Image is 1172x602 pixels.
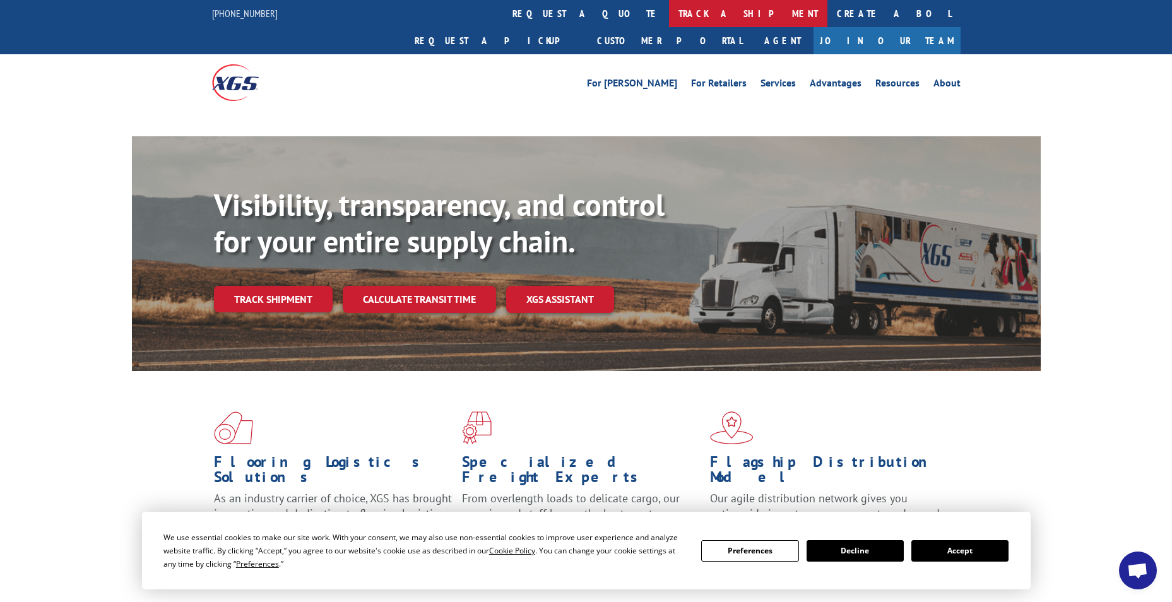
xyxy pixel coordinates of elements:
[212,7,278,20] a: [PHONE_NUMBER]
[405,27,588,54] a: Request a pickup
[1119,552,1157,589] div: Open chat
[701,540,798,562] button: Preferences
[462,491,701,547] p: From overlength loads to delicate cargo, our experienced staff knows the best way to move your fr...
[214,185,665,261] b: Visibility, transparency, and control for your entire supply chain.
[462,454,701,491] h1: Specialized Freight Experts
[588,27,752,54] a: Customer Portal
[142,512,1031,589] div: Cookie Consent Prompt
[343,286,496,313] a: Calculate transit time
[489,545,535,556] span: Cookie Policy
[214,286,333,312] a: Track shipment
[587,78,677,92] a: For [PERSON_NAME]
[214,491,452,536] span: As an industry carrier of choice, XGS has brought innovation and dedication to flooring logistics...
[911,540,1009,562] button: Accept
[752,27,814,54] a: Agent
[807,540,904,562] button: Decline
[506,286,614,313] a: XGS ASSISTANT
[214,454,453,491] h1: Flooring Logistics Solutions
[810,78,861,92] a: Advantages
[761,78,796,92] a: Services
[163,531,686,570] div: We use essential cookies to make our site work. With your consent, we may also use non-essential ...
[214,411,253,444] img: xgs-icon-total-supply-chain-intelligence-red
[691,78,747,92] a: For Retailers
[933,78,961,92] a: About
[462,411,492,444] img: xgs-icon-focused-on-flooring-red
[875,78,920,92] a: Resources
[236,558,279,569] span: Preferences
[710,491,942,521] span: Our agile distribution network gives you nationwide inventory management on demand.
[814,27,961,54] a: Join Our Team
[710,454,949,491] h1: Flagship Distribution Model
[710,411,754,444] img: xgs-icon-flagship-distribution-model-red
